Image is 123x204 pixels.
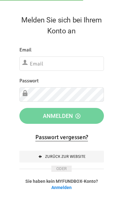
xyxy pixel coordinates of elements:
span: Anmelden [43,113,80,119]
button: Anmelden [19,108,104,124]
p: Sie haben kein MYFUNDBOX-Konto? [19,178,104,191]
label: Email [19,46,32,54]
label: Passwort [19,77,39,85]
a: Anmelden [51,185,72,190]
span: ODER [51,166,72,172]
input: Email [19,56,104,71]
h2: Melden Sie sich bei Ihrem Konto an [19,15,104,37]
a: Zurück zur Website [19,151,104,163]
a: Passwort vergessen? [35,134,88,141]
